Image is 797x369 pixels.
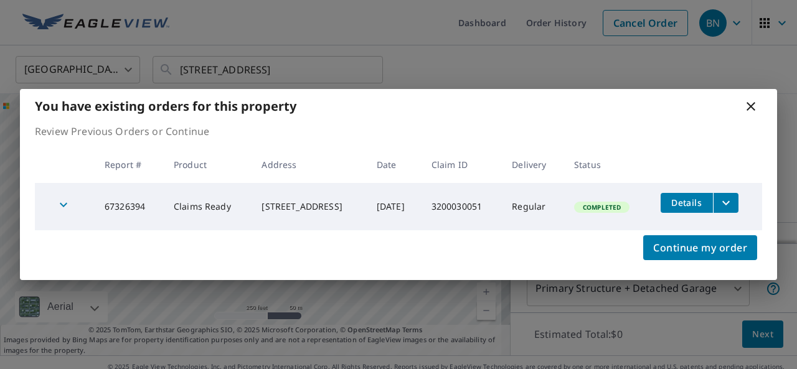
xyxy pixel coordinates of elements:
th: Product [164,146,252,183]
th: Status [564,146,651,183]
th: Delivery [502,146,564,183]
b: You have existing orders for this property [35,98,296,114]
th: Address [252,146,366,183]
p: Review Previous Orders or Continue [35,124,762,139]
span: Completed [575,203,628,212]
div: [STREET_ADDRESS] [262,200,356,213]
td: Claims Ready [164,183,252,230]
td: Regular [502,183,564,230]
td: 67326394 [95,183,164,230]
button: filesDropdownBtn-67326394 [713,193,738,213]
th: Date [367,146,422,183]
button: Continue my order [643,235,757,260]
td: 3200030051 [422,183,502,230]
th: Report # [95,146,164,183]
span: Details [668,197,705,208]
td: [DATE] [367,183,422,230]
button: detailsBtn-67326394 [661,193,713,213]
th: Claim ID [422,146,502,183]
span: Continue my order [653,239,747,256]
